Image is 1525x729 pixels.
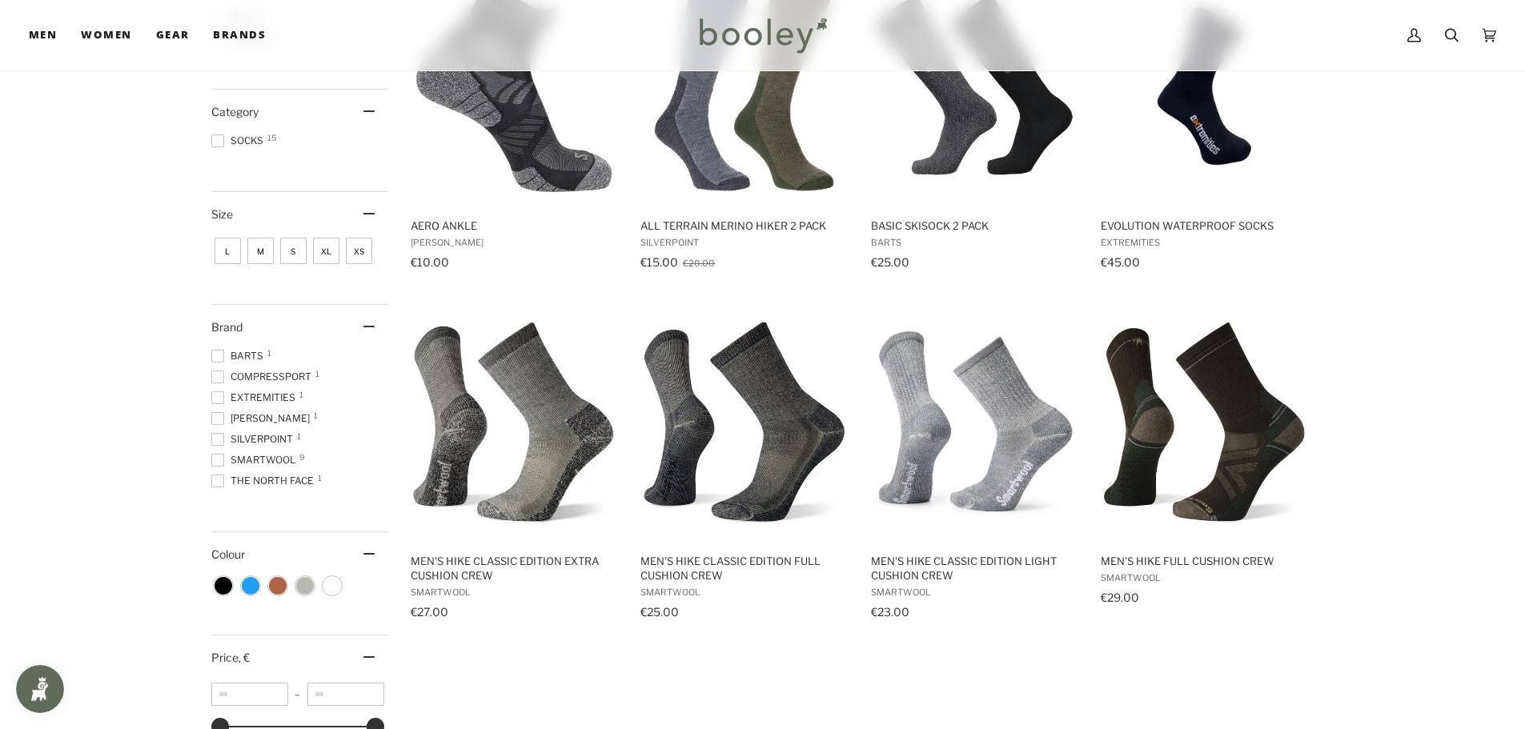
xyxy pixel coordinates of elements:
span: COMPRESSPORT [211,370,316,384]
a: Men's Hike Classic Edition Light Cushion Crew [869,302,1081,624]
span: Gear [156,27,190,43]
img: Booley [692,12,833,58]
span: Brand [211,320,243,334]
span: €23.00 [871,605,909,619]
span: Basic Skisock 2 Pack [871,218,1078,233]
img: Smartwool Men's Hike Classic Edition Extra Cushion Crew Black - Booley Galway [408,316,620,528]
span: €25.00 [871,255,909,269]
span: Extremities [211,391,300,405]
span: 1 [314,411,318,419]
span: Men's Hike Full Cushion Crew [1101,554,1308,568]
span: 9 [299,453,305,461]
span: €45.00 [1101,255,1140,269]
span: Size: L [215,238,241,264]
img: Smartwool Men's Hike Classic Edition Full Cushion Crew Socks Deep Navy - Booley Galway [638,316,850,528]
span: Size [211,207,233,221]
span: 1 [318,474,322,482]
span: Price [211,651,250,664]
span: Silverpoint [211,432,298,447]
span: – [288,688,307,700]
span: Silverpoint [640,237,848,248]
span: €29.00 [1101,591,1139,604]
img: Smartwool Men's Hike Classic Edition Light Cushion Crew Light Gray - Booley Galway [869,316,1081,528]
iframe: Button to open loyalty program pop-up [16,665,64,713]
span: €15.00 [640,255,678,269]
a: Men's Hike Classic Edition Extra Cushion Crew [408,302,620,624]
span: Socks [211,134,268,148]
span: Brands [213,27,266,43]
span: [PERSON_NAME] [211,411,315,426]
span: 1 [267,349,271,357]
span: Size: XS [346,238,372,264]
span: Smartwool [211,453,300,467]
a: Men's Hike Classic Edition Full Cushion Crew [638,302,850,624]
span: Size: S [280,238,307,264]
span: Evolution Waterproof Socks [1101,218,1308,233]
span: Colour: Brown [269,577,287,595]
span: 1 [315,370,319,378]
span: Extremities [1101,237,1308,248]
span: , € [239,651,250,664]
span: €27.00 [411,605,448,619]
span: Aero Ankle [411,218,618,233]
span: 1 [299,391,303,399]
span: Men's Hike Classic Edition Full Cushion Crew [640,554,848,583]
span: Size: M [247,238,274,264]
span: Women [81,27,131,43]
span: Barts [871,237,1078,248]
span: €25.00 [640,605,679,619]
span: Men's Hike Classic Edition Light Cushion Crew [871,554,1078,583]
span: 1 [297,432,301,440]
span: Colour [211,547,257,561]
span: Barts [211,349,268,363]
img: Smartwool Men's Hike Full Cushion Crew Chestnut - Booley Galway [1098,316,1310,528]
span: Colour: Blue [242,577,259,595]
span: €20.00 [683,258,715,269]
span: 15 [267,134,277,142]
span: All Terrain Merino Hiker 2 Pack [640,218,848,233]
span: Category [211,105,259,118]
span: Men's Hike Classic Edition Extra Cushion Crew [411,554,618,583]
span: Colour: Grey [296,577,314,595]
span: Colour: White [323,577,341,595]
span: Smartwool [871,587,1078,598]
span: Smartwool [1101,572,1308,583]
span: Size: XL [313,238,339,264]
span: €10.00 [411,255,449,269]
span: Smartwool [640,587,848,598]
span: Men [29,27,57,43]
span: Smartwool [411,587,618,598]
span: The North Face [211,474,319,488]
span: [PERSON_NAME] [411,237,618,248]
a: Men's Hike Full Cushion Crew [1098,302,1310,624]
span: Colour: Black [215,577,232,595]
